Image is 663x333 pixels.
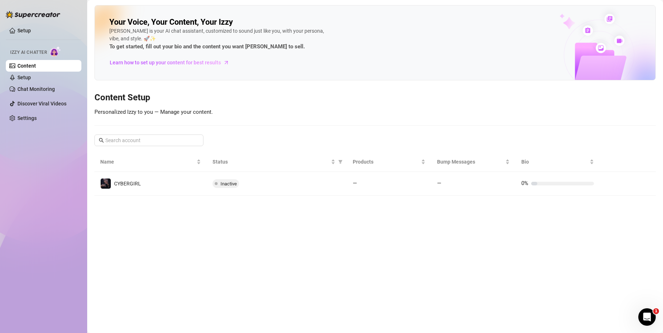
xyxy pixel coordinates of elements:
span: 1 [653,308,659,314]
a: Learn how to set up your content for best results [109,57,235,68]
img: AI Chatter [50,46,61,57]
span: Learn how to set up your content for best results [110,59,221,67]
input: Search account [105,136,193,144]
img: CYBERGIRL [101,178,111,189]
a: Content [17,63,36,69]
span: Personalized Izzy to you — Manage your content. [94,109,213,115]
span: Bio [521,158,588,166]
iframe: Intercom live chat [638,308,656,326]
h2: Your Voice, Your Content, Your Izzy [109,17,233,27]
span: Products [353,158,420,166]
img: logo-BBDzfeDw.svg [6,11,60,18]
th: Bump Messages [431,152,516,172]
a: Discover Viral Videos [17,101,66,107]
span: Inactive [221,181,237,186]
th: Name [94,152,207,172]
span: — [353,180,357,186]
a: Setup [17,28,31,33]
span: CYBERGIRL [114,181,141,186]
span: arrow-right [223,59,230,66]
span: search [99,138,104,143]
span: Status [213,158,330,166]
img: ai-chatter-content-library-cLFOSyPT.png [543,6,655,80]
span: 0% [521,180,528,186]
th: Products [347,152,431,172]
span: Izzy AI Chatter [10,49,47,56]
a: Settings [17,115,37,121]
span: — [437,180,441,186]
span: filter [337,156,344,167]
th: Status [207,152,347,172]
strong: To get started, fill out your bio and the content you want [PERSON_NAME] to sell. [109,43,305,50]
a: Chat Monitoring [17,86,55,92]
div: [PERSON_NAME] is your AI chat assistant, customized to sound just like you, with your persona, vi... [109,27,327,51]
h3: Content Setup [94,92,656,104]
a: Setup [17,75,31,80]
span: Name [100,158,195,166]
th: Bio [516,152,600,172]
span: filter [338,160,343,164]
span: Bump Messages [437,158,504,166]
